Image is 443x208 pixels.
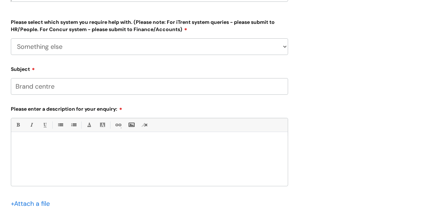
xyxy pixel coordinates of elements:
a: 1. Ordered List (Ctrl-Shift-8) [69,120,78,130]
a: Underline(Ctrl-U) [40,120,49,130]
a: Remove formatting (Ctrl-\) [140,120,149,130]
label: Please enter a description for your enquiry: [11,103,288,112]
a: • Unordered List (Ctrl-Shift-7) [56,120,65,130]
a: Italic (Ctrl-I) [27,120,36,130]
a: Font Color [84,120,94,130]
a: Link [113,120,122,130]
a: Insert Image... [127,120,136,130]
a: Bold (Ctrl-B) [13,120,22,130]
label: Subject [11,64,288,72]
label: Please select which system you require help with. (Please note: For iTrent system queries - pleas... [11,18,288,33]
a: Back Color [98,120,107,130]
